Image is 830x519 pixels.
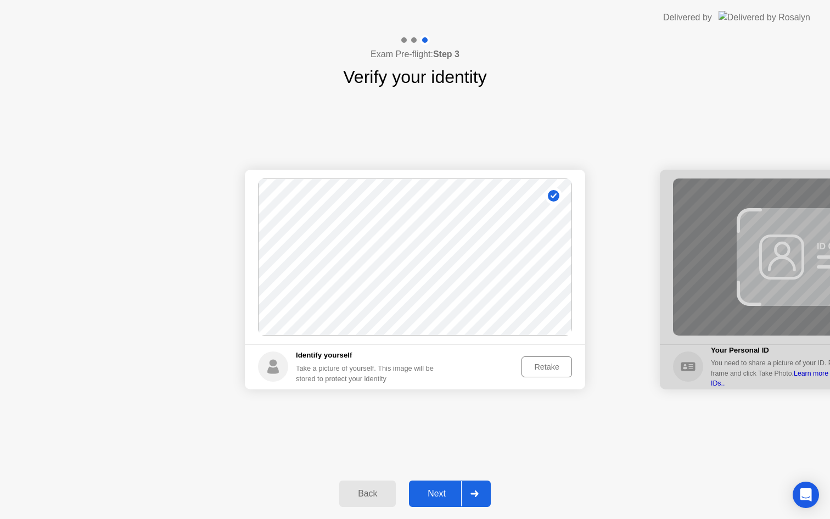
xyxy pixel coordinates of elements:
div: Back [343,489,392,499]
div: Next [412,489,461,499]
div: Open Intercom Messenger [793,482,819,508]
h5: Identify yourself [296,350,442,361]
div: Delivered by [663,11,712,24]
h4: Exam Pre-flight: [371,48,459,61]
div: Take a picture of yourself. This image will be stored to protect your identity [296,363,442,384]
button: Next [409,481,491,507]
b: Step 3 [433,49,459,59]
img: Delivered by Rosalyn [719,11,810,24]
button: Retake [521,356,572,377]
button: Back [339,481,396,507]
h1: Verify your identity [343,64,486,90]
div: Retake [525,362,568,371]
